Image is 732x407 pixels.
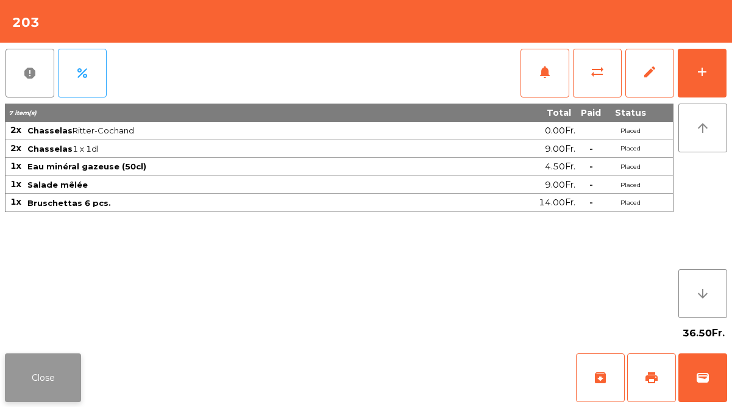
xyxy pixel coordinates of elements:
[593,370,608,385] span: archive
[27,180,88,189] span: Salade mêlée
[678,49,727,97] button: add
[12,13,40,32] h4: 203
[695,121,710,135] i: arrow_upward
[545,158,575,175] span: 4.50Fr.
[58,49,107,97] button: percent
[10,160,21,171] span: 1x
[678,269,727,318] button: arrow_downward
[576,104,606,122] th: Paid
[5,49,54,97] button: report
[606,104,655,122] th: Status
[573,49,622,97] button: sync_alt
[539,194,575,211] span: 14.00Fr.
[545,122,575,139] span: 0.00Fr.
[545,141,575,157] span: 9.00Fr.
[446,104,576,122] th: Total
[27,126,73,135] span: Chasselas
[695,370,710,385] span: wallet
[27,144,73,154] span: Chasselas
[695,286,710,301] i: arrow_downward
[10,179,21,189] span: 1x
[695,65,709,79] div: add
[538,65,552,79] span: notifications
[642,65,657,79] span: edit
[606,140,655,158] td: Placed
[590,65,605,79] span: sync_alt
[10,196,21,207] span: 1x
[5,353,81,402] button: Close
[27,161,146,171] span: Eau minéral gazeuse (50cl)
[9,109,37,117] span: 7 item(s)
[606,194,655,212] td: Placed
[27,198,111,208] span: Bruschettas 6 pcs.
[23,66,37,80] span: report
[545,177,575,193] span: 9.00Fr.
[75,66,90,80] span: percent
[10,143,21,154] span: 2x
[627,353,676,402] button: print
[606,158,655,176] td: Placed
[589,197,593,208] span: -
[644,370,659,385] span: print
[606,176,655,194] td: Placed
[10,124,21,135] span: 2x
[589,179,593,190] span: -
[678,104,727,152] button: arrow_upward
[683,324,725,342] span: 36.50Fr.
[521,49,569,97] button: notifications
[27,144,444,154] span: 1 x 1dl
[678,353,727,402] button: wallet
[589,161,593,172] span: -
[606,122,655,140] td: Placed
[589,143,593,154] span: -
[625,49,674,97] button: edit
[27,126,444,135] span: Ritter-Cochand
[576,353,625,402] button: archive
